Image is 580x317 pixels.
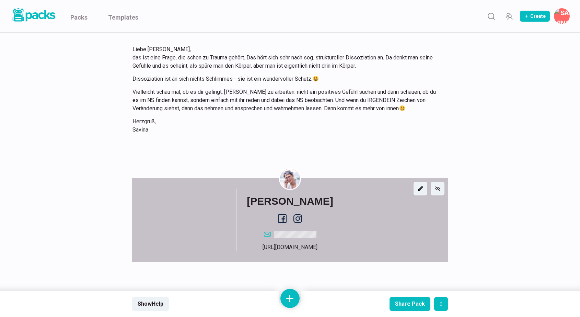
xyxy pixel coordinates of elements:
[132,117,439,134] p: Herzgruß, Savina
[434,297,448,311] button: actions
[10,7,57,25] a: Packs logo
[502,9,516,23] button: Manage Team Invites
[431,182,444,195] button: hide creator card
[390,297,430,311] button: Share Pack
[264,230,316,238] a: email
[280,169,300,189] img: Savina Tilmann
[520,11,550,22] button: Create Pack
[247,195,333,207] h6: [PERSON_NAME]
[293,214,302,223] a: instagram
[313,76,318,81] img: 😃
[554,8,570,24] button: Savina Tilmann
[10,7,57,23] img: Packs logo
[399,105,405,111] img: 😃
[278,214,287,223] a: facebook
[484,9,498,23] button: Search
[132,88,439,113] p: Vielleicht schau mal, ob es dir gelingt, [PERSON_NAME] zu arbeiten: nicht ein positives Gefühl su...
[132,297,169,311] button: ShowHelp
[132,75,439,83] p: Dissoziation ist an sich nichts Schlimmes - sie ist ein wundervoller Schutz.
[132,45,439,70] p: Liebe [PERSON_NAME], das ist eine Frage, die schon zu Trauma gehört. Das hört sich sehr nach sog....
[263,244,317,250] a: [URL][DOMAIN_NAME]
[414,182,427,195] button: edit creator card
[395,301,425,307] div: Share Pack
